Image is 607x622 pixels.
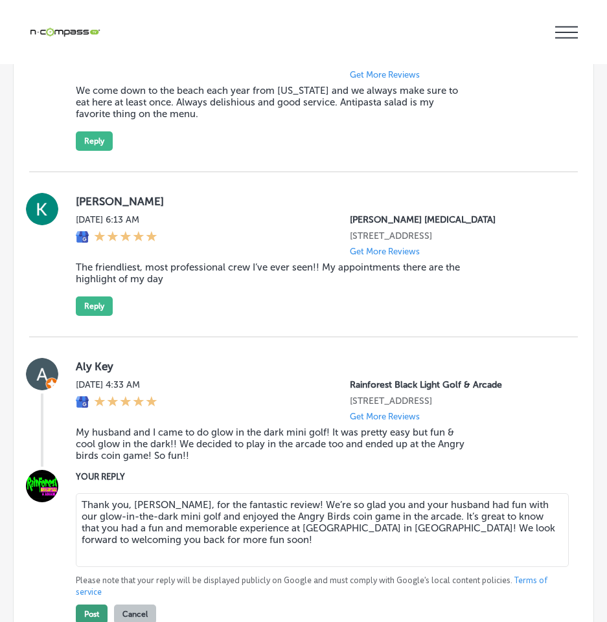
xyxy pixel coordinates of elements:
[350,247,420,256] p: Get More Reviews
[76,575,557,598] p: Please note that your reply will be displayed publicly on Google and must comply with Google's lo...
[76,575,547,598] a: Terms of service
[350,230,557,241] p: 2502 Pontoon Rd
[350,379,557,390] p: Rainforest Black Light Golf & Arcade
[76,360,557,373] label: Aly Key
[76,472,557,482] label: YOUR REPLY
[26,470,58,502] img: Image
[350,70,420,80] p: Get More Reviews
[94,395,157,410] div: 5 Stars
[76,195,557,208] label: [PERSON_NAME]
[76,379,157,390] label: [DATE] 4:33 AM
[76,296,113,316] button: Reply
[76,493,569,567] textarea: Thank you, [PERSON_NAME], for the fantastic review! We’re so glad you and your husband had fun wi...
[76,214,157,225] label: [DATE] 6:13 AM
[76,427,470,461] blockquote: My husband and I came to do glow in the dark mini golf! It was pretty easy but fun & cool glow in...
[76,261,470,285] blockquote: The friendliest, most professional crew I’ve ever seen!! My appointments there are the highlight ...
[76,131,113,151] button: Reply
[350,412,420,421] p: Get More Reviews
[76,85,470,120] blockquote: We come down to the beach each year from [US_STATE] and we always make sure to eat here at least ...
[350,395,557,406] p: 11394 US-98 Unit D
[94,230,157,245] div: 5 Stars
[29,26,100,38] img: 660ab0bf-5cc7-4cb8-ba1c-48b5ae0f18e60NCTV_CLogo_TV_Black_-500x88.png
[350,214,557,225] p: Shipley Chiropractic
